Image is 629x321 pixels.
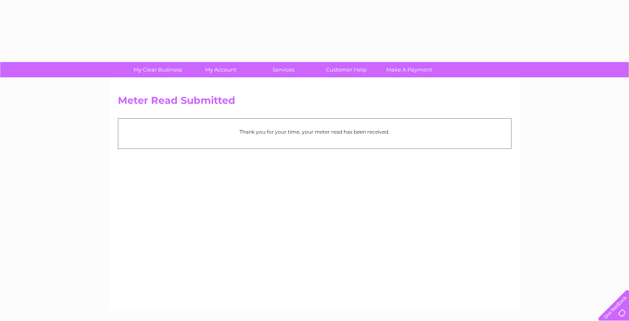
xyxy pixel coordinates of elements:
[312,62,380,77] a: Customer Help
[375,62,443,77] a: Make A Payment
[122,128,507,136] p: Thank you for your time, your meter read has been received.
[118,95,512,110] h2: Meter Read Submitted
[187,62,255,77] a: My Account
[249,62,318,77] a: Services
[124,62,192,77] a: My Clear Business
